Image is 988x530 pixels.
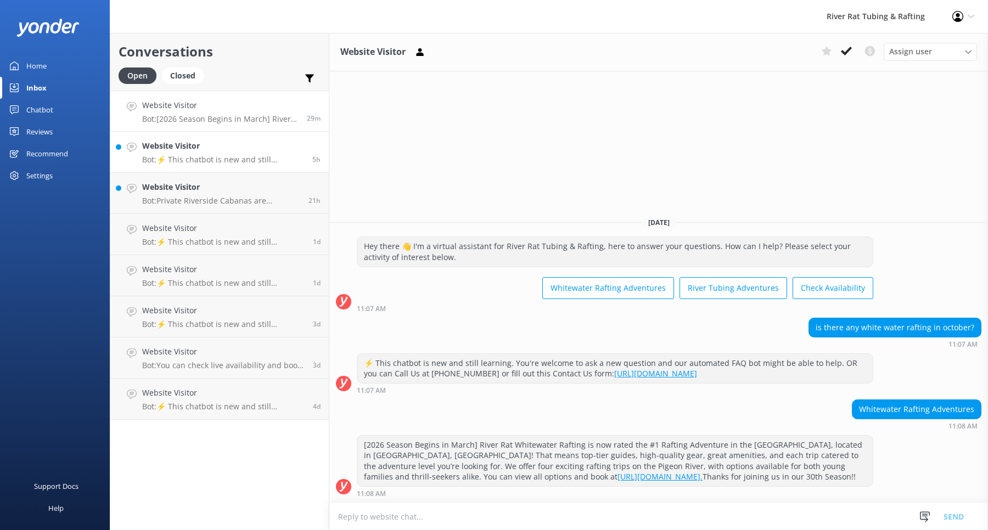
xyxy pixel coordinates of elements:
a: Website VisitorBot:Private Riverside Cabanas are available for rent at River Rat Tubing Outpost B... [110,173,329,214]
span: Sep 20 2025 07:07pm (UTC -05:00) America/Cancun [313,360,321,370]
span: Sep 23 2025 02:46am (UTC -05:00) America/Cancun [313,237,321,246]
a: Open [119,69,162,81]
span: Sep 21 2025 09:15am (UTC -05:00) America/Cancun [313,319,321,329]
p: Bot: ⚡ This chatbot is new and still learning. You're welcome to ask a new question and our autom... [142,319,305,329]
h4: Website Visitor [142,263,305,275]
span: Sep 24 2025 10:08am (UTC -05:00) America/Cancun [307,114,321,123]
div: Sep 24 2025 10:07am (UTC -05:00) America/Cancun [357,386,873,394]
span: [DATE] [642,218,676,227]
h4: Website Visitor [142,99,299,111]
a: Website VisitorBot:⚡ This chatbot is new and still learning. You're welcome to ask a new question... [110,296,329,337]
strong: 11:08 AM [948,423,978,430]
a: Website VisitorBot:⚡ This chatbot is new and still learning. You're welcome to ask a new question... [110,214,329,255]
div: Recommend [26,143,68,165]
strong: 11:07 AM [948,341,978,348]
div: Sep 24 2025 10:08am (UTC -05:00) America/Cancun [357,489,873,497]
a: [URL][DOMAIN_NAME]. [617,471,703,482]
div: Settings [26,165,53,187]
p: Bot: ⚡ This chatbot is new and still learning. You're welcome to ask a new question and our autom... [142,278,305,288]
h4: Website Visitor [142,387,305,399]
div: Reviews [26,121,53,143]
p: Bot: ⚡ This chatbot is new and still learning. You're welcome to ask a new question and our autom... [142,237,305,247]
div: Whitewater Rafting Adventures [852,400,981,419]
span: Sep 24 2025 05:06am (UTC -05:00) America/Cancun [312,155,321,164]
div: Help [48,497,64,519]
div: Support Docs [34,475,78,497]
div: [2026 Season Begins in March] River Rat Whitewater Rafting is now rated the #1 Rafting Adventure ... [357,436,873,486]
img: yonder-white-logo.png [16,19,80,37]
h4: Website Visitor [142,181,300,193]
span: Sep 23 2025 01:06pm (UTC -05:00) America/Cancun [308,196,321,205]
h4: Website Visitor [142,305,305,317]
span: Assign user [889,46,932,58]
button: Check Availability [793,277,873,299]
a: Website VisitorBot:[2026 Season Begins in March] River Rat Whitewater Rafting is now rated the #1... [110,91,329,132]
div: Sep 24 2025 10:08am (UTC -05:00) America/Cancun [852,422,981,430]
h4: Website Visitor [142,346,305,358]
strong: 11:07 AM [357,387,386,394]
a: Closed [162,69,209,81]
strong: 11:08 AM [357,490,386,497]
div: Sep 24 2025 10:07am (UTC -05:00) America/Cancun [809,340,981,348]
div: Inbox [26,77,47,99]
div: Sep 24 2025 10:07am (UTC -05:00) America/Cancun [357,305,873,312]
a: Website VisitorBot:⚡ This chatbot is new and still learning. You're welcome to ask a new question... [110,379,329,420]
div: Open [119,67,156,84]
a: [URL][DOMAIN_NAME] [614,368,697,379]
span: Sep 20 2025 10:16am (UTC -05:00) America/Cancun [313,402,321,411]
p: Bot: You can check live availability and book your tubing, rafting, packages, or gift certificate... [142,360,305,370]
h3: Website Visitor [340,45,406,59]
h4: Website Visitor [142,222,305,234]
p: Bot: ⚡ This chatbot is new and still learning. You're welcome to ask a new question and our autom... [142,155,304,165]
h4: Website Visitor [142,140,304,152]
button: River Tubing Adventures [680,277,787,299]
p: Bot: [2026 Season Begins in March] River Rat Whitewater Rafting is now rated the #1 Rafting Adven... [142,114,299,124]
span: Sep 22 2025 08:44pm (UTC -05:00) America/Cancun [313,278,321,287]
div: Closed [162,67,204,84]
h2: Conversations [119,41,321,62]
p: Bot: ⚡ This chatbot is new and still learning. You're welcome to ask a new question and our autom... [142,402,305,411]
div: Hey there 👋 I'm a virtual assistant for River Rat Tubing & Rafting, here to answer your questions... [357,237,873,266]
div: ⚡ This chatbot is new and still learning. You're welcome to ask a new question and our automated ... [357,354,873,383]
div: Chatbot [26,99,53,121]
div: Home [26,55,47,77]
a: Website VisitorBot:You can check live availability and book your tubing, rafting, packages, or gi... [110,337,329,379]
button: Whitewater Rafting Adventures [542,277,674,299]
p: Bot: Private Riverside Cabanas are available for rent at River Rat Tubing Outpost B in [GEOGRAPHI... [142,196,300,206]
div: is there any white water rafting in october? [809,318,981,337]
div: Assign User [884,43,977,60]
a: Website VisitorBot:⚡ This chatbot is new and still learning. You're welcome to ask a new question... [110,132,329,173]
a: Website VisitorBot:⚡ This chatbot is new and still learning. You're welcome to ask a new question... [110,255,329,296]
strong: 11:07 AM [357,306,386,312]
